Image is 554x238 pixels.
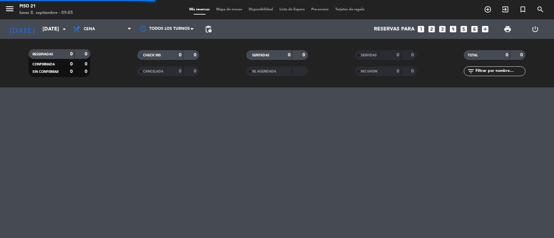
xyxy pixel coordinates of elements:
[481,25,489,33] i: add_box
[484,6,492,13] i: add_circle_outline
[204,25,212,33] span: pending_actions
[85,69,89,74] strong: 0
[397,53,399,57] strong: 0
[536,6,544,13] i: search
[5,22,39,36] i: [DATE]
[308,8,332,11] span: Pre-acceso
[302,53,306,57] strong: 0
[361,54,377,57] span: SERVIDAS
[194,53,198,57] strong: 0
[504,25,511,33] span: print
[506,53,508,57] strong: 0
[143,54,161,57] span: CHECK INS
[85,52,89,56] strong: 0
[520,53,524,57] strong: 0
[522,19,549,39] div: LOG OUT
[245,8,276,11] span: Disponibilidad
[397,69,399,74] strong: 0
[427,25,436,33] i: looks_two
[85,62,89,66] strong: 0
[501,6,509,13] i: exit_to_app
[276,8,308,11] span: Lista de Espera
[179,69,181,74] strong: 0
[449,25,457,33] i: looks_4
[32,70,58,74] span: SIN CONFIRMAR
[32,63,55,66] span: CONFIRMADA
[179,53,181,57] strong: 0
[468,54,478,57] span: TOTAL
[374,26,414,32] span: Reservas para
[19,3,73,10] div: Piso 21
[519,6,527,13] i: turned_in_not
[411,53,415,57] strong: 0
[460,25,468,33] i: looks_5
[70,69,73,74] strong: 0
[84,27,95,31] span: Cena
[531,25,539,33] i: power_settings_new
[288,53,290,57] strong: 0
[194,69,198,74] strong: 0
[213,8,245,11] span: Mapa de mesas
[438,25,447,33] i: looks_3
[475,68,525,75] input: Filtrar por nombre...
[70,62,73,66] strong: 0
[32,53,53,56] span: RESERVADAS
[60,25,68,33] i: arrow_drop_down
[5,4,15,14] i: menu
[143,70,163,73] span: CANCELADA
[252,54,269,57] span: SENTADAS
[19,10,73,16] div: lunes 8. septiembre - 09:05
[411,69,415,74] strong: 0
[186,8,213,11] span: Mis reservas
[467,67,475,75] i: filter_list
[332,8,368,11] span: Tarjetas de regalo
[470,25,479,33] i: looks_6
[252,70,276,73] span: RE AGENDADA
[361,70,377,73] span: NO SHOW
[70,52,73,56] strong: 0
[417,25,425,33] i: looks_one
[5,4,15,16] button: menu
